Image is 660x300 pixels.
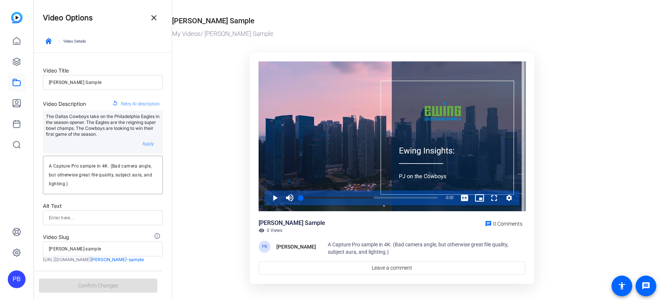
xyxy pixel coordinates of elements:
input: Enter here... [49,245,157,253]
span: 0 Comments [493,221,522,227]
span: 0 Views [267,227,282,233]
mat-icon: replay [112,100,118,108]
input: Enter here... [49,213,157,222]
mat-icon: visibility [259,227,265,233]
mat-icon: info_outline [154,233,163,242]
a: Leave a comment [259,262,525,275]
div: [PERSON_NAME] Sample [259,219,325,227]
div: Alt Text [43,202,163,210]
mat-icon: close [149,13,158,22]
div: PB [259,241,270,253]
div: Video Description [43,100,86,108]
mat-icon: chat [485,220,492,227]
div: [PERSON_NAME] Sample [172,15,255,26]
button: Fullscreen [487,191,502,205]
div: [PERSON_NAME] [276,242,316,251]
span: Video Slug [43,234,69,240]
button: Play [267,191,282,205]
a: 0 Comments [482,219,525,227]
button: Mute [282,191,297,205]
button: Retry AI description [109,97,163,111]
span: [PERSON_NAME]-sample [91,257,144,262]
h4: Video Options [43,13,93,22]
div: PB [8,270,26,288]
button: Picture-in-Picture [472,191,487,205]
input: Enter here... [49,78,157,87]
p: The Dallas Cowboys take on the Philadelphia Eagles in the season opener. The Eagles are the reign... [46,114,160,137]
mat-icon: accessibility [617,282,626,290]
span: Apply [142,141,154,146]
span: Retry AI description [121,99,160,109]
div: Video Title [43,66,163,75]
button: Apply [136,137,160,151]
span: Leave a comment [372,264,412,272]
button: Captions [457,191,472,205]
span: 0:20 [446,196,453,200]
span: A Capture Pro sample in 4K. (Bad camera angle, but otherwise great file quality, subject aura, an... [328,242,508,255]
span: [URL][DOMAIN_NAME] [43,257,91,262]
div: / [PERSON_NAME] Sample [172,29,608,39]
span: - [445,196,446,200]
div: Progress Bar [301,197,438,199]
img: blue-gradient.svg [11,12,23,23]
mat-icon: message [642,282,650,290]
a: My Videos [172,30,201,37]
div: Video Player [259,61,525,211]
